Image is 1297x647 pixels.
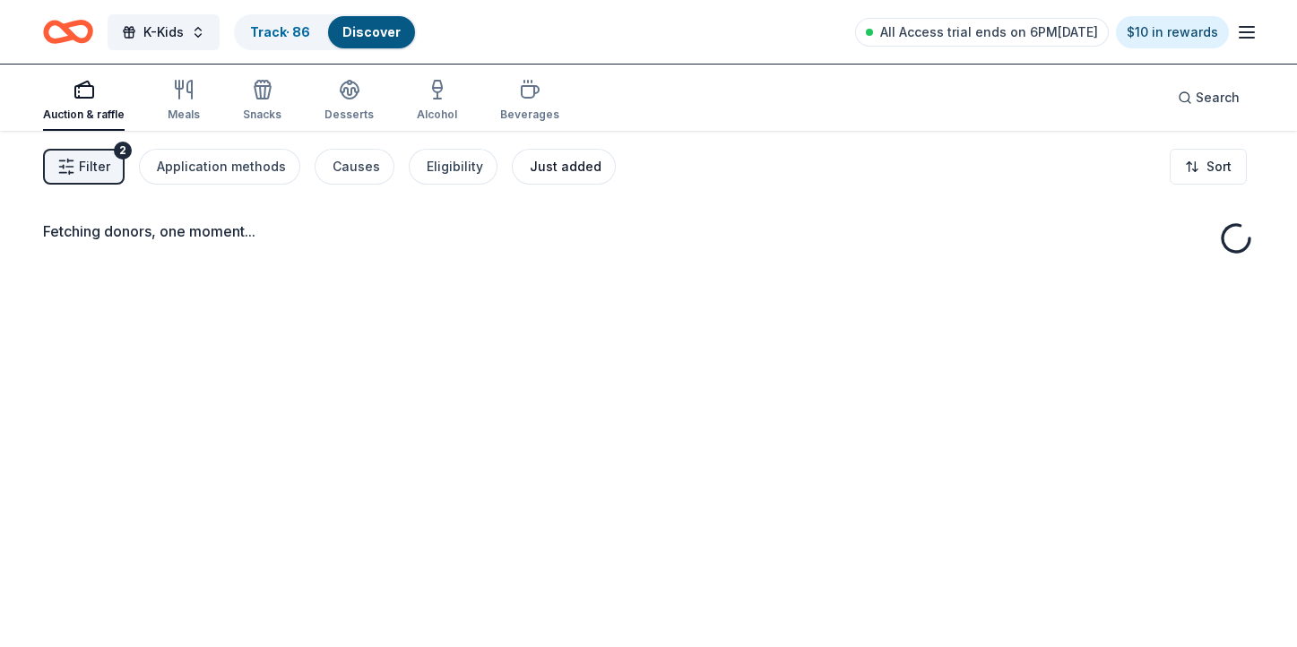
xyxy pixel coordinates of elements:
a: Home [43,11,93,53]
a: Discover [342,24,401,39]
button: Beverages [500,72,559,131]
div: Meals [168,108,200,122]
button: Search [1163,80,1254,116]
div: Eligibility [427,156,483,177]
div: Application methods [157,156,286,177]
div: Fetching donors, one moment... [43,220,1254,242]
button: Filter2 [43,149,125,185]
button: Meals [168,72,200,131]
button: Alcohol [417,72,457,131]
span: All Access trial ends on 6PM[DATE] [880,22,1098,43]
button: Auction & raffle [43,72,125,131]
div: 2 [114,142,132,160]
div: Desserts [324,108,374,122]
span: K-Kids [143,22,184,43]
button: Eligibility [409,149,497,185]
div: Beverages [500,108,559,122]
a: $10 in rewards [1116,16,1229,48]
button: Application methods [139,149,300,185]
a: All Access trial ends on 6PM[DATE] [855,18,1109,47]
div: Just added [530,156,601,177]
div: Auction & raffle [43,108,125,122]
button: Track· 86Discover [234,14,417,50]
span: Filter [79,156,110,177]
button: Causes [315,149,394,185]
button: Desserts [324,72,374,131]
button: K-Kids [108,14,220,50]
button: Sort [1170,149,1247,185]
button: Snacks [243,72,281,131]
a: Track· 86 [250,24,310,39]
button: Just added [512,149,616,185]
div: Causes [333,156,380,177]
span: Search [1196,87,1240,108]
div: Snacks [243,108,281,122]
div: Alcohol [417,108,457,122]
span: Sort [1206,156,1232,177]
